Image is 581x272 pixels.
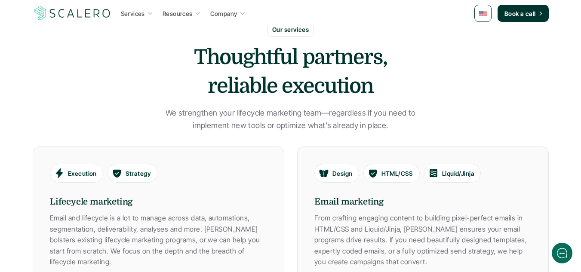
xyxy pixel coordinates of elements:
span: We run on Gist [72,217,109,222]
p: Company [210,9,237,18]
p: Book a call [504,9,536,18]
p: We strengthen your lifecycle marketing team—regardless if you need to implement new tools or opti... [151,107,430,132]
a: Book a call [498,5,549,22]
h1: Hi! Welcome to [GEOGRAPHIC_DATA]. [13,42,159,55]
p: Design [332,168,353,177]
p: Services [121,9,145,18]
p: Email and lifecycle is a lot to manage across data, automations, segmentation, deliverability, an... [50,213,267,268]
p: Liquid/Jinja [442,168,474,177]
button: New conversation [13,114,159,131]
span: New conversation [55,119,103,126]
a: Scalero company logo [33,6,112,21]
h6: Email marketing [314,196,532,208]
h2: Thoughtful partners, reliable execution [162,43,420,101]
iframe: gist-messenger-bubble-iframe [552,243,572,263]
h6: Lifecycle marketing [50,196,267,208]
p: HTML/CSS [381,168,413,177]
p: Resources [163,9,193,18]
p: Execution [68,168,97,177]
p: Strategy [125,168,151,177]
p: Our services [272,25,309,34]
h2: Let us know if we can help with lifecycle marketing. [13,57,159,98]
p: From crafting engaging content to building pixel-perfect emails in HTML/CSS and Liquid/Jinja, [PE... [314,213,532,268]
img: Scalero company logo [33,5,112,21]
